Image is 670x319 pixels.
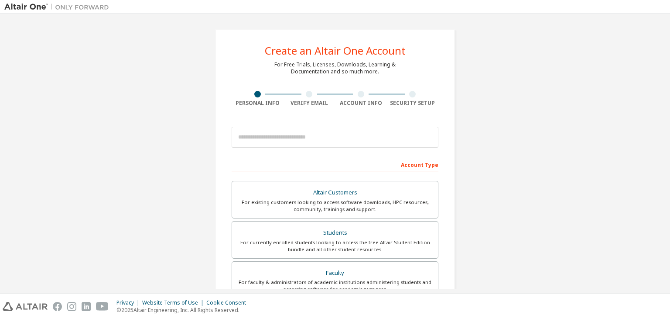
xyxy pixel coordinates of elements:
div: Verify Email [284,100,335,107]
div: For existing customers looking to access software downloads, HPC resources, community, trainings ... [237,199,433,213]
div: Security Setup [387,100,439,107]
img: youtube.svg [96,302,109,311]
div: Privacy [116,299,142,306]
p: © 2025 Altair Engineering, Inc. All Rights Reserved. [116,306,251,314]
div: Cookie Consent [206,299,251,306]
div: Website Terms of Use [142,299,206,306]
img: linkedin.svg [82,302,91,311]
div: Students [237,227,433,239]
img: Altair One [4,3,113,11]
img: altair_logo.svg [3,302,48,311]
div: For Free Trials, Licenses, Downloads, Learning & Documentation and so much more. [274,61,396,75]
img: facebook.svg [53,302,62,311]
img: instagram.svg [67,302,76,311]
div: Faculty [237,267,433,279]
div: Altair Customers [237,187,433,199]
div: Account Type [232,157,438,171]
div: Account Info [335,100,387,107]
div: For currently enrolled students looking to access the free Altair Student Edition bundle and all ... [237,239,433,253]
div: Personal Info [232,100,284,107]
div: Create an Altair One Account [265,45,406,56]
div: For faculty & administrators of academic institutions administering students and accessing softwa... [237,279,433,293]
